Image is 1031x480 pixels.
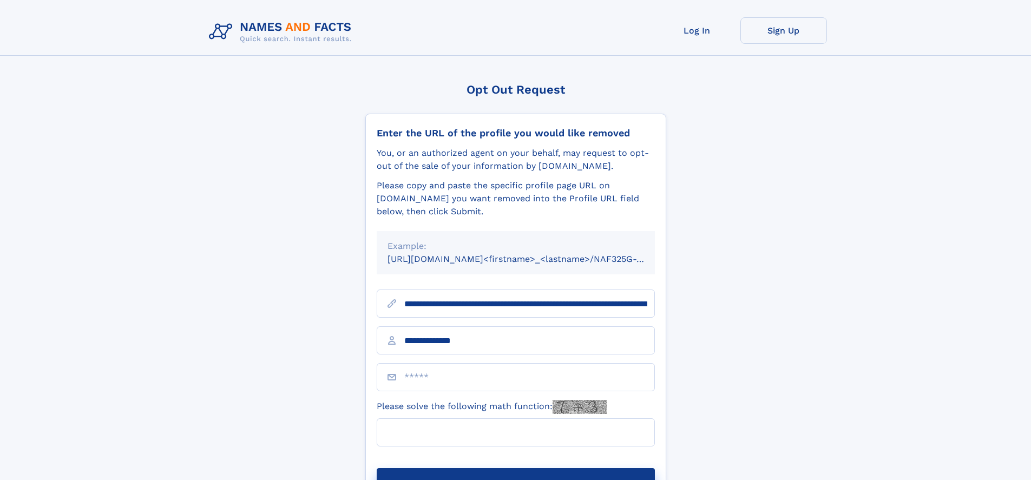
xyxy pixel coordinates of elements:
small: [URL][DOMAIN_NAME]<firstname>_<lastname>/NAF325G-xxxxxxxx [388,254,675,264]
div: Please copy and paste the specific profile page URL on [DOMAIN_NAME] you want removed into the Pr... [377,179,655,218]
div: Enter the URL of the profile you would like removed [377,127,655,139]
div: You, or an authorized agent on your behalf, may request to opt-out of the sale of your informatio... [377,147,655,173]
img: Logo Names and Facts [205,17,360,47]
label: Please solve the following math function: [377,400,607,414]
a: Sign Up [740,17,827,44]
a: Log In [654,17,740,44]
div: Example: [388,240,644,253]
div: Opt Out Request [365,83,666,96]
